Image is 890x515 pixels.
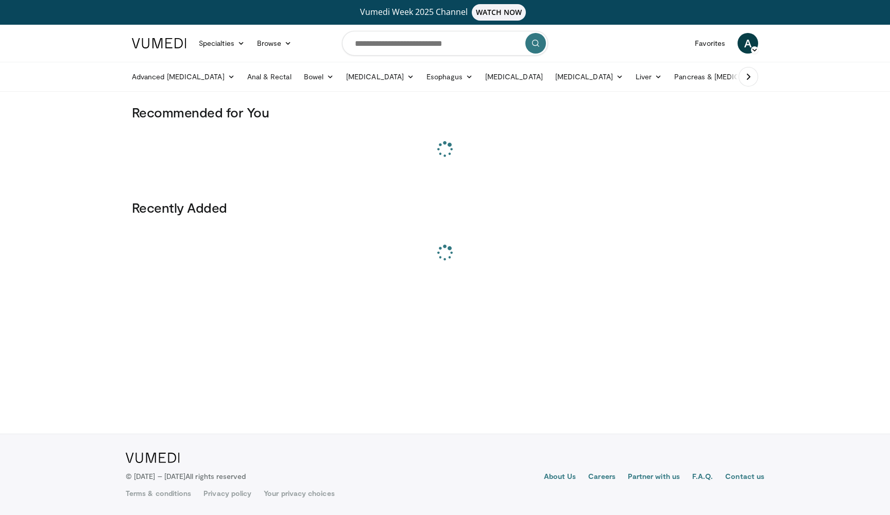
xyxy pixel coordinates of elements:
a: Vumedi Week 2025 ChannelWATCH NOW [133,4,757,21]
a: Browse [251,33,298,54]
a: Favorites [689,33,731,54]
a: Esophagus [420,66,479,87]
a: Partner with us [628,471,680,484]
a: Privacy policy [203,488,251,499]
a: Terms & conditions [126,488,191,499]
h3: Recommended for You [132,104,758,121]
input: Search topics, interventions [342,31,548,56]
p: © [DATE] – [DATE] [126,471,246,482]
a: F.A.Q. [692,471,713,484]
a: [MEDICAL_DATA] [340,66,420,87]
a: Specialties [193,33,251,54]
a: [MEDICAL_DATA] [549,66,629,87]
h3: Recently Added [132,199,758,216]
a: A [738,33,758,54]
a: Bowel [298,66,340,87]
a: Liver [629,66,668,87]
a: Anal & Rectal [241,66,298,87]
a: [MEDICAL_DATA] [479,66,549,87]
img: VuMedi Logo [126,453,180,463]
a: Advanced [MEDICAL_DATA] [126,66,241,87]
a: Contact us [725,471,764,484]
a: Pancreas & [MEDICAL_DATA] [668,66,789,87]
a: Your privacy choices [264,488,334,499]
a: Careers [588,471,615,484]
span: All rights reserved [185,472,246,480]
a: About Us [544,471,576,484]
img: VuMedi Logo [132,38,186,48]
span: WATCH NOW [472,4,526,21]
